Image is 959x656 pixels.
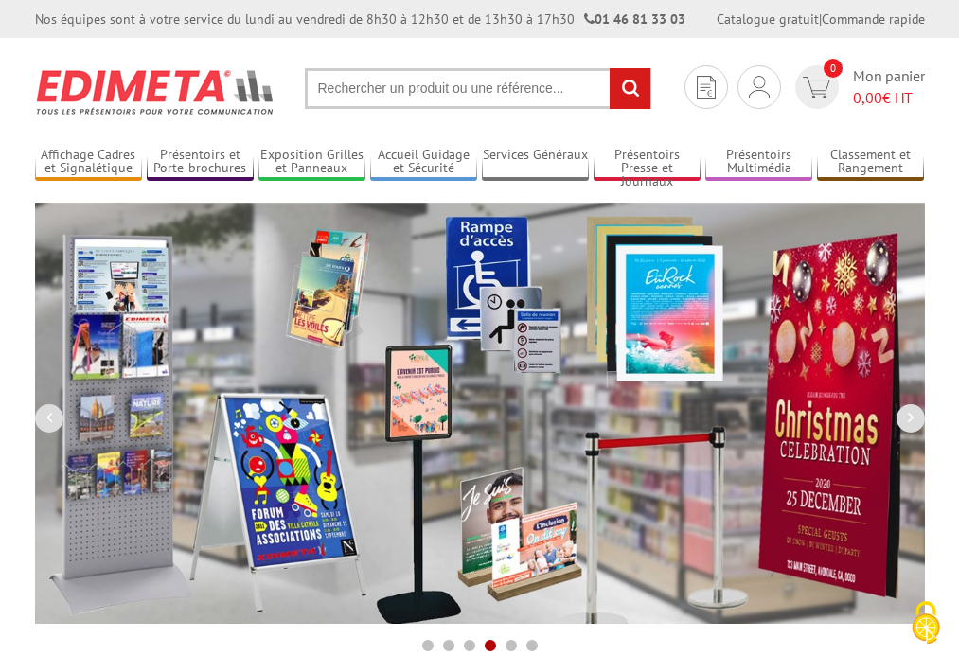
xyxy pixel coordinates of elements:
[584,10,685,27] strong: 01 46 81 33 03
[35,9,685,28] div: Nos équipes sont à votre service du lundi au vendredi de 8h30 à 12h30 et de 13h30 à 17h30
[610,68,650,109] input: rechercher
[717,10,819,27] a: Catalogue gratuit
[147,147,254,178] a: Présentoirs et Porte-brochures
[822,10,925,27] a: Commande rapide
[853,87,925,109] span: € HT
[258,147,365,178] a: Exposition Grilles et Panneaux
[594,147,701,178] a: Présentoirs Presse et Journaux
[803,77,830,98] img: devis rapide
[853,88,882,107] span: 0,00
[717,9,925,28] div: |
[705,147,812,178] a: Présentoirs Multimédia
[35,147,142,178] a: Affichage Cadres et Signalétique
[893,592,959,656] button: Cookies (fenêtre modale)
[824,59,843,78] span: 0
[697,76,716,99] img: devis rapide
[482,147,589,178] a: Services Généraux
[790,65,925,109] a: devis rapide 0 Mon panier 0,00€ HT
[749,76,770,98] img: devis rapide
[370,147,477,178] a: Accueil Guidage et Sécurité
[817,147,924,178] a: Classement et Rangement
[853,65,925,109] span: Mon panier
[305,68,651,109] input: Rechercher un produit ou une référence...
[35,57,276,127] img: Présentoir, panneau, stand - Edimeta - PLV, affichage, mobilier bureau, entreprise
[902,599,950,647] img: Cookies (fenêtre modale)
